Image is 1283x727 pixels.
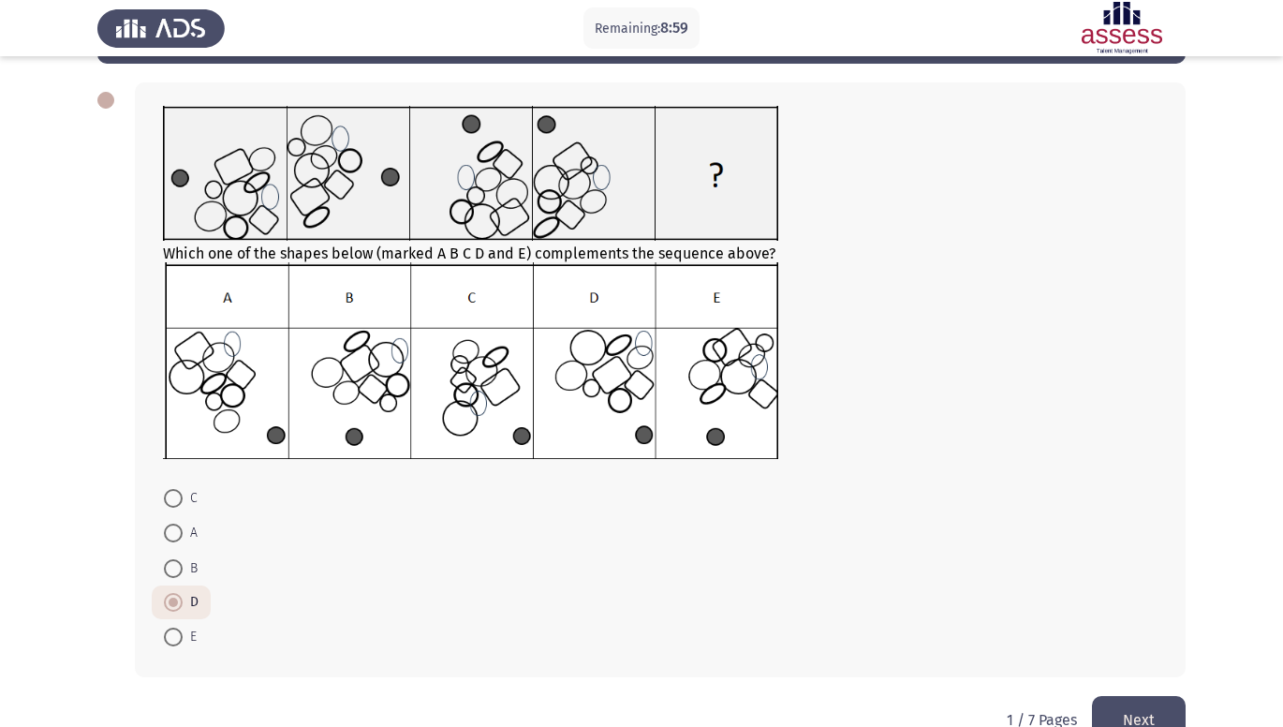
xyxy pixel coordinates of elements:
[1058,2,1186,54] img: Assessment logo of Assessment En (Focus & 16PD)
[595,17,688,40] p: Remaining:
[163,262,778,459] img: UkFYYV8wODlfQi5wbmcxNjkxMzI5OTYyMTg5.png
[97,2,225,54] img: Assess Talent Management logo
[660,19,688,37] span: 8:59
[183,626,197,648] span: E
[183,557,198,580] span: B
[163,106,1158,463] div: Which one of the shapes below (marked A B C D and E) complements the sequence above?
[183,591,199,614] span: D
[183,487,198,510] span: C
[183,522,198,544] span: A
[163,106,778,241] img: UkFYYV8wODlfQS5wbmcxNjkxMzI5OTUzNjYz.png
